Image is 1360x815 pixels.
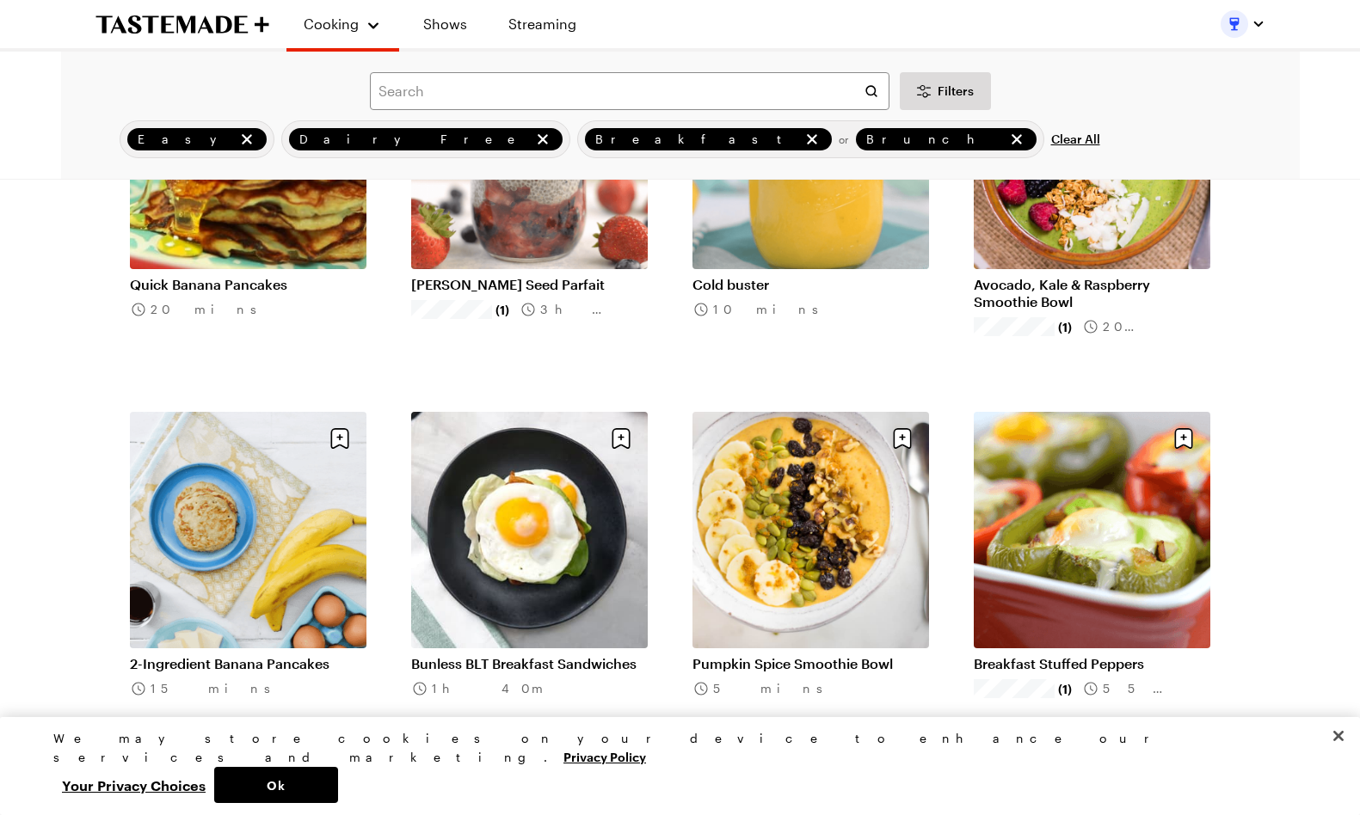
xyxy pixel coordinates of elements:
a: Bunless BLT Breakfast Sandwiches [411,655,648,672]
a: Cold buster [692,276,929,293]
div: We may store cookies on your device to enhance our services and marketing. [53,729,1292,767]
button: Cooking [304,7,382,41]
span: Cooking [304,15,359,32]
button: remove Dairy Free [533,130,552,149]
button: Save recipe [605,422,637,455]
a: Breakfast Stuffed Peppers [974,655,1210,672]
a: Pumpkin Spice Smoothie Bowl [692,655,929,672]
span: Easy [138,130,234,149]
a: Quick Banana Pancakes [130,276,366,293]
a: To Tastemade Home Page [95,15,269,34]
span: Brunch [866,130,1004,149]
span: Breakfast [595,130,799,149]
span: or [839,131,849,148]
img: Profile picture [1221,10,1248,38]
button: Close [1320,717,1357,755]
button: remove Breakfast [803,130,822,149]
button: Desktop filters [900,72,991,110]
div: Privacy [53,729,1292,803]
button: remove Brunch [1007,130,1026,149]
span: Filters [938,83,974,100]
span: Dairy Free [299,130,530,149]
button: Save recipe [886,422,919,455]
button: Profile picture [1221,10,1265,38]
button: Save recipe [323,422,356,455]
span: Clear All [1051,131,1100,148]
button: Save recipe [1167,422,1200,455]
button: Clear All [1051,120,1100,158]
a: 2-Ingredient Banana Pancakes [130,655,366,672]
a: More information about your privacy, opens in a new tab [563,748,646,764]
a: [PERSON_NAME] Seed Parfait [411,276,648,293]
button: remove Easy [237,130,256,149]
button: Your Privacy Choices [53,767,214,803]
button: Ok [214,767,338,803]
a: Avocado, Kale & Raspberry Smoothie Bowl [974,276,1210,310]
